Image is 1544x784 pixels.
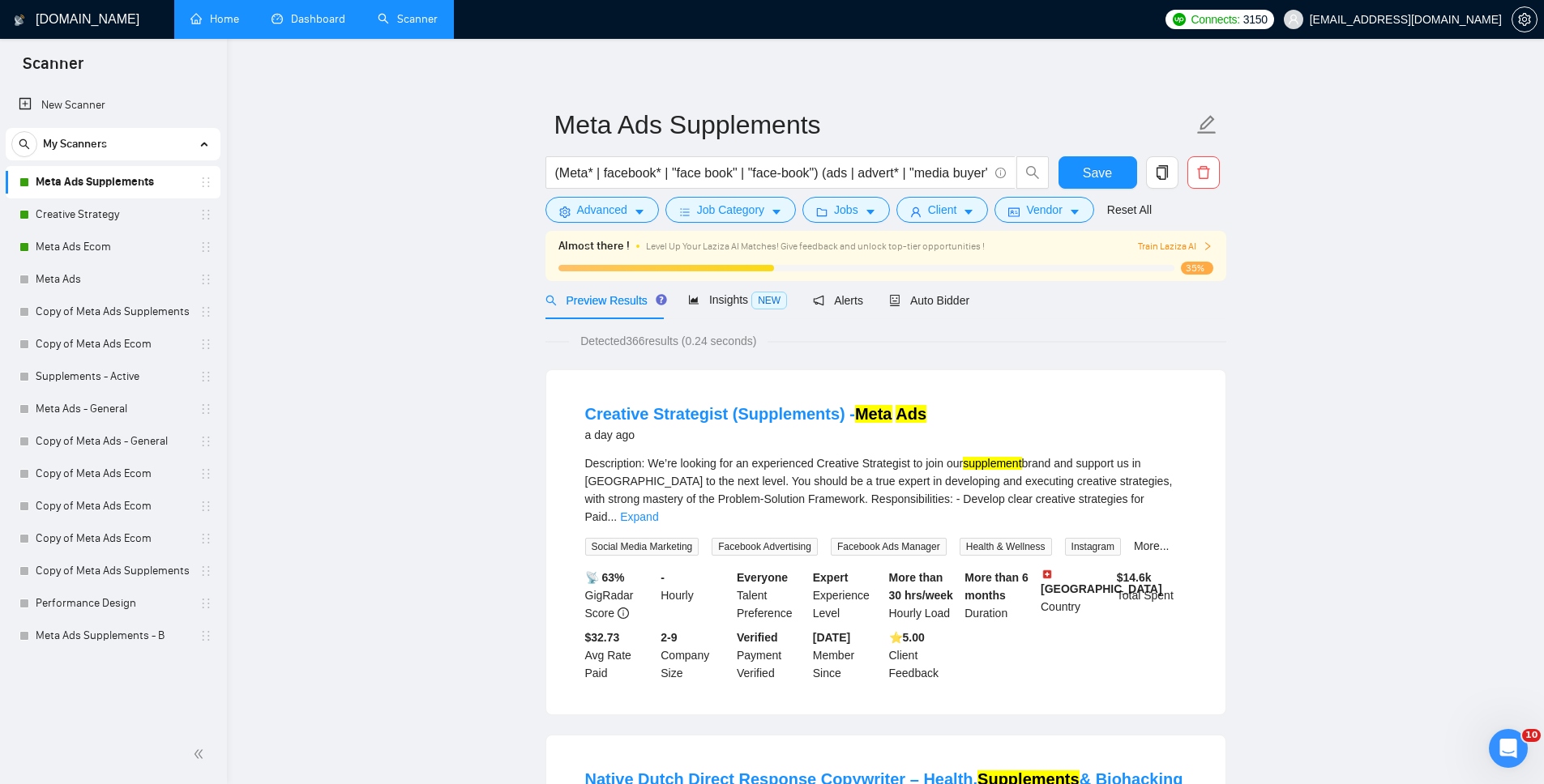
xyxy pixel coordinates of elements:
[11,131,37,157] button: search
[378,12,438,26] a: searchScanner
[688,294,699,305] span: area-chart
[834,201,858,219] span: Jobs
[36,425,190,458] a: Copy of Meta Ads - General
[36,620,190,652] a: Meta Ads Supplements - B
[569,332,768,350] span: Detected 366 results (0.24 seconds)
[1059,156,1137,189] button: Save
[199,629,212,642] span: holder
[555,163,988,183] input: Search Freelance Jobs...
[679,206,691,218] span: bars
[1147,165,1178,180] span: copy
[585,631,620,644] b: $32.73
[889,571,953,602] b: More than 30 hrs/week
[712,538,818,556] span: Facebook Advertising
[688,293,787,306] span: Insights
[558,237,630,255] span: Almost there !
[585,571,625,584] b: 📡 63%
[10,52,96,86] span: Scanner
[1083,163,1112,183] span: Save
[618,607,629,619] span: info-circle
[737,571,788,584] b: Everyone
[199,241,212,254] span: holder
[582,569,658,622] div: GigRadar Score
[14,7,25,33] img: logo
[1243,11,1268,28] span: 3150
[1512,6,1538,32] button: setting
[1114,569,1190,622] div: Total Spent
[734,628,810,682] div: Payment Verified
[272,12,345,26] a: dashboardDashboard
[654,292,669,307] div: Tooltip anchor
[36,328,190,360] a: Copy of Meta Ads Ecom
[1138,239,1213,254] span: Train Laziza AI
[865,206,876,218] span: caret-down
[1146,156,1178,189] button: copy
[554,104,1193,145] input: Scanner name...
[199,273,212,286] span: holder
[816,206,828,218] span: folder
[1512,13,1538,26] a: setting
[1134,539,1170,552] a: More...
[886,628,962,682] div: Client Feedback
[751,292,787,309] span: NEW
[831,538,947,556] span: Facebook Ads Manager
[36,198,190,231] a: Creative Strategy
[36,263,190,296] a: Meta Ads
[43,128,107,160] span: My Scanners
[199,208,212,221] span: holder
[910,206,922,218] span: user
[889,295,900,306] span: robot
[1188,165,1219,180] span: delete
[1017,165,1048,180] span: search
[634,206,645,218] span: caret-down
[36,490,190,522] a: Copy of Meta Ads Ecom
[199,467,212,480] span: holder
[995,168,1006,178] span: info-circle
[661,631,677,644] b: 2-9
[889,294,969,307] span: Auto Bidder
[661,571,665,584] b: -
[1489,729,1528,768] iframe: Intercom live chat
[199,176,212,189] span: holder
[994,197,1093,223] button: idcardVendorcaret-down
[36,522,190,555] a: Copy of Meta Ads Ecom
[36,587,190,620] a: Performance Design
[199,435,212,448] span: holder
[771,206,782,218] span: caret-down
[585,405,927,423] a: Creative Strategist (Supplements) -Meta Ads
[582,628,658,682] div: Avg Rate Paid
[928,201,957,219] span: Client
[36,393,190,425] a: Meta Ads - General
[657,628,734,682] div: Company Size
[896,405,926,423] mark: Ads
[620,510,658,523] a: Expand
[545,197,659,223] button: settingAdvancedcaret-down
[813,294,863,307] span: Alerts
[813,631,850,644] b: [DATE]
[1288,14,1299,25] span: user
[545,294,662,307] span: Preview Results
[1522,729,1541,742] span: 10
[545,295,557,306] span: search
[36,296,190,328] a: Copy of Meta Ads Supplements
[1037,569,1114,622] div: Country
[190,12,239,26] a: homeHome
[1181,262,1213,275] span: 35%
[199,403,212,415] span: holder
[697,201,764,219] span: Job Category
[6,128,220,652] li: My Scanners
[1026,201,1062,219] span: Vendor
[36,166,190,198] a: Meta Ads Supplements
[810,628,886,682] div: Member Since
[1069,206,1080,218] span: caret-down
[1117,571,1152,584] b: $ 14.6k
[810,569,886,622] div: Experience Level
[36,555,190,587] a: Copy of Meta Ads Supplements
[737,631,778,644] b: Verified
[665,197,796,223] button: barsJob Categorycaret-down
[961,569,1037,622] div: Duration
[36,231,190,263] a: Meta Ads Ecom
[1203,241,1213,251] span: right
[36,458,190,490] a: Copy of Meta Ads Ecom
[19,89,207,121] a: New Scanner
